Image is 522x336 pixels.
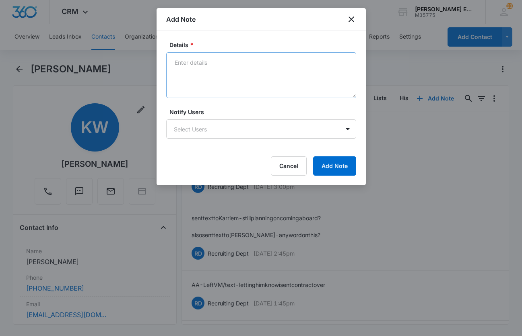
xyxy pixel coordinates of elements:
button: Cancel [271,156,307,176]
button: close [347,14,356,24]
h1: Add Note [166,14,196,24]
label: Details [169,41,359,49]
label: Notify Users [169,108,359,116]
button: Add Note [313,156,356,176]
